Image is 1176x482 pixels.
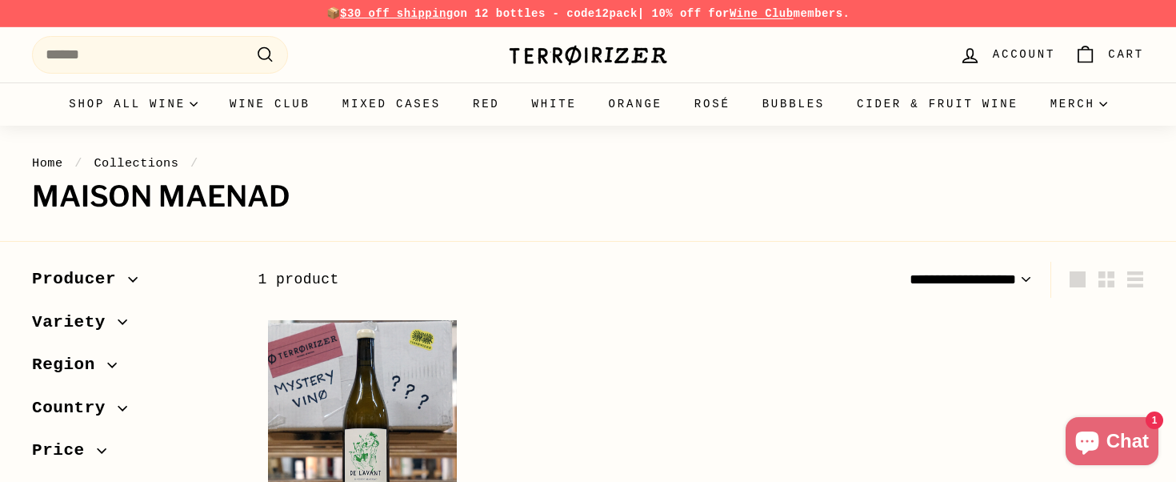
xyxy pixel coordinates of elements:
[94,156,178,171] a: Collections
[32,395,118,422] span: Country
[32,305,232,348] button: Variety
[457,82,516,126] a: Red
[32,5,1144,22] p: 📦 on 12 bottles - code | 10% off for members.
[340,7,454,20] span: $30 off shipping
[32,266,128,293] span: Producer
[32,181,1144,213] h1: Maison Maenad
[32,351,107,379] span: Region
[595,7,638,20] strong: 12pack
[1034,82,1123,126] summary: Merch
[258,268,701,291] div: 1 product
[32,437,97,464] span: Price
[326,82,457,126] a: Mixed Cases
[730,7,794,20] a: Wine Club
[32,262,232,305] button: Producer
[678,82,746,126] a: Rosé
[32,347,232,391] button: Region
[32,154,1144,173] nav: breadcrumbs
[593,82,678,126] a: Orange
[53,82,214,126] summary: Shop all wine
[186,156,202,171] span: /
[70,156,86,171] span: /
[32,156,63,171] a: Home
[32,433,232,476] button: Price
[1108,46,1144,63] span: Cart
[1061,417,1163,469] inbox-online-store-chat: Shopify online store chat
[1065,31,1154,78] a: Cart
[746,82,841,126] a: Bubbles
[993,46,1055,63] span: Account
[950,31,1065,78] a: Account
[32,391,232,434] button: Country
[516,82,593,126] a: White
[32,309,118,336] span: Variety
[841,82,1034,126] a: Cider & Fruit Wine
[214,82,326,126] a: Wine Club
